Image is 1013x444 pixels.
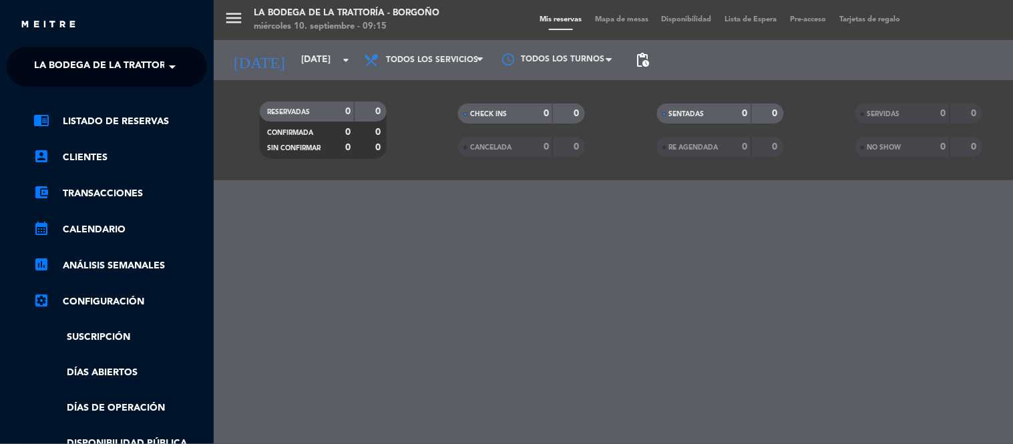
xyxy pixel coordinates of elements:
a: calendar_monthCalendario [33,222,207,238]
a: Configuración [33,294,207,310]
a: assessmentANÁLISIS SEMANALES [33,258,207,274]
i: account_balance_wallet [33,184,49,200]
a: Días abiertos [33,365,207,381]
a: Días de Operación [33,401,207,416]
a: account_balance_walletTransacciones [33,186,207,202]
a: account_boxClientes [33,150,207,166]
a: chrome_reader_modeListado de Reservas [33,114,207,130]
span: La Bodega de la Trattoría - Borgoño [34,53,234,81]
span: pending_actions [634,52,650,68]
i: settings_applications [33,292,49,308]
i: assessment [33,256,49,272]
i: account_box [33,148,49,164]
i: calendar_month [33,220,49,236]
i: chrome_reader_mode [33,112,49,128]
a: Suscripción [33,330,207,345]
img: MEITRE [20,20,77,30]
